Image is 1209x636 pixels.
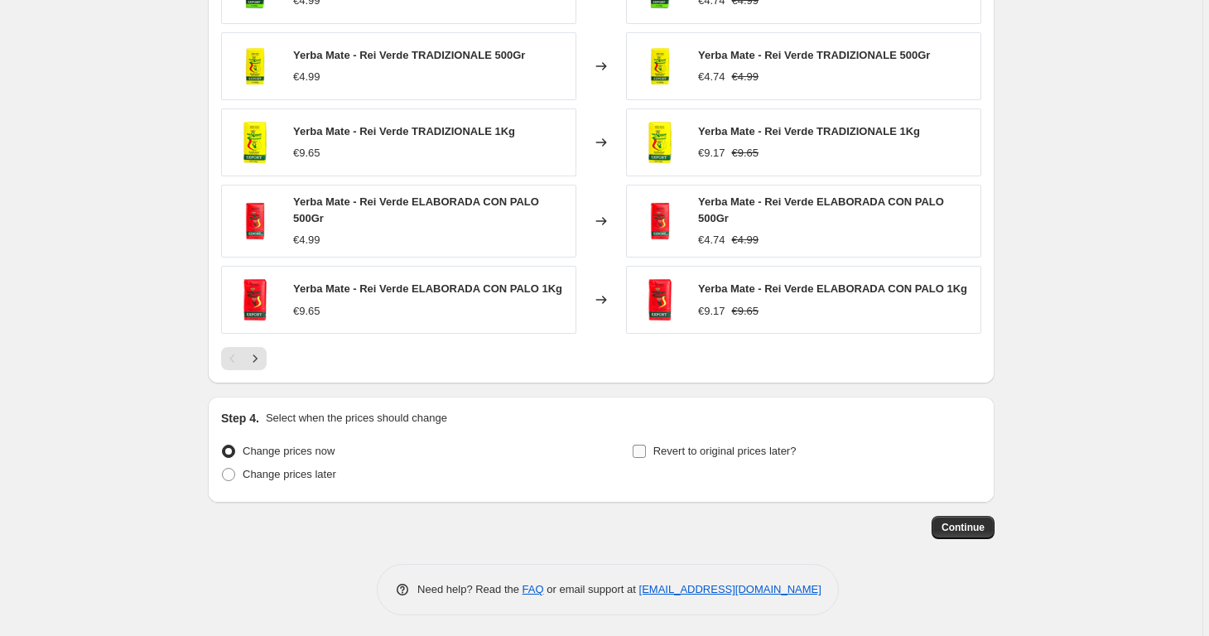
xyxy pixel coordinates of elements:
[293,303,320,320] div: €9.65
[698,69,725,85] div: €4.74
[698,195,944,224] span: Yerba Mate - Rei Verde ELABORADA CON PALO 500Gr
[243,445,335,457] span: Change prices now
[732,232,759,248] strike: €4.99
[221,410,259,426] h2: Step 4.
[635,196,685,246] img: 15-Export-Padr_oArgentino500g_80x.png
[698,232,725,248] div: €4.74
[635,41,685,91] img: 19-Export-Padr_oUruguaio500g_80x.png
[523,583,544,595] a: FAQ
[293,69,320,85] div: €4.99
[698,303,725,320] div: €9.17
[293,49,525,61] span: Yerba Mate - Rei Verde TRADIZIONALE 500Gr
[293,125,515,137] span: Yerba Mate - Rei Verde TRADIZIONALE 1Kg
[732,145,759,161] strike: €9.65
[698,125,920,137] span: Yerba Mate - Rei Verde TRADIZIONALE 1Kg
[293,282,562,295] span: Yerba Mate - Rei Verde ELABORADA CON PALO 1Kg
[732,303,759,320] strike: €9.65
[639,583,821,595] a: [EMAIL_ADDRESS][DOMAIN_NAME]
[293,145,320,161] div: €9.65
[635,118,685,167] img: 17-Export-Padr_oUruguaio1kg_80x.png
[932,516,995,539] button: Continue
[732,69,759,85] strike: €4.99
[221,347,267,370] nav: Pagination
[653,445,797,457] span: Revert to original prices later?
[230,196,280,246] img: 15-Export-Padr_oArgentino500g_80x.png
[293,232,320,248] div: €4.99
[544,583,639,595] span: or email support at
[698,282,967,295] span: Yerba Mate - Rei Verde ELABORADA CON PALO 1Kg
[698,145,725,161] div: €9.17
[942,521,985,534] span: Continue
[698,49,930,61] span: Yerba Mate - Rei Verde TRADIZIONALE 500Gr
[243,468,336,480] span: Change prices later
[230,118,280,167] img: 17-Export-Padr_oUruguaio1kg_80x.png
[230,41,280,91] img: 19-Export-Padr_oUruguaio500g_80x.png
[230,275,280,325] img: 13-Export-Padr_oArgentino1kg_80x.png
[635,275,685,325] img: 13-Export-Padr_oArgentino1kg_80x.png
[417,583,523,595] span: Need help? Read the
[293,195,539,224] span: Yerba Mate - Rei Verde ELABORADA CON PALO 500Gr
[266,410,447,426] p: Select when the prices should change
[243,347,267,370] button: Next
